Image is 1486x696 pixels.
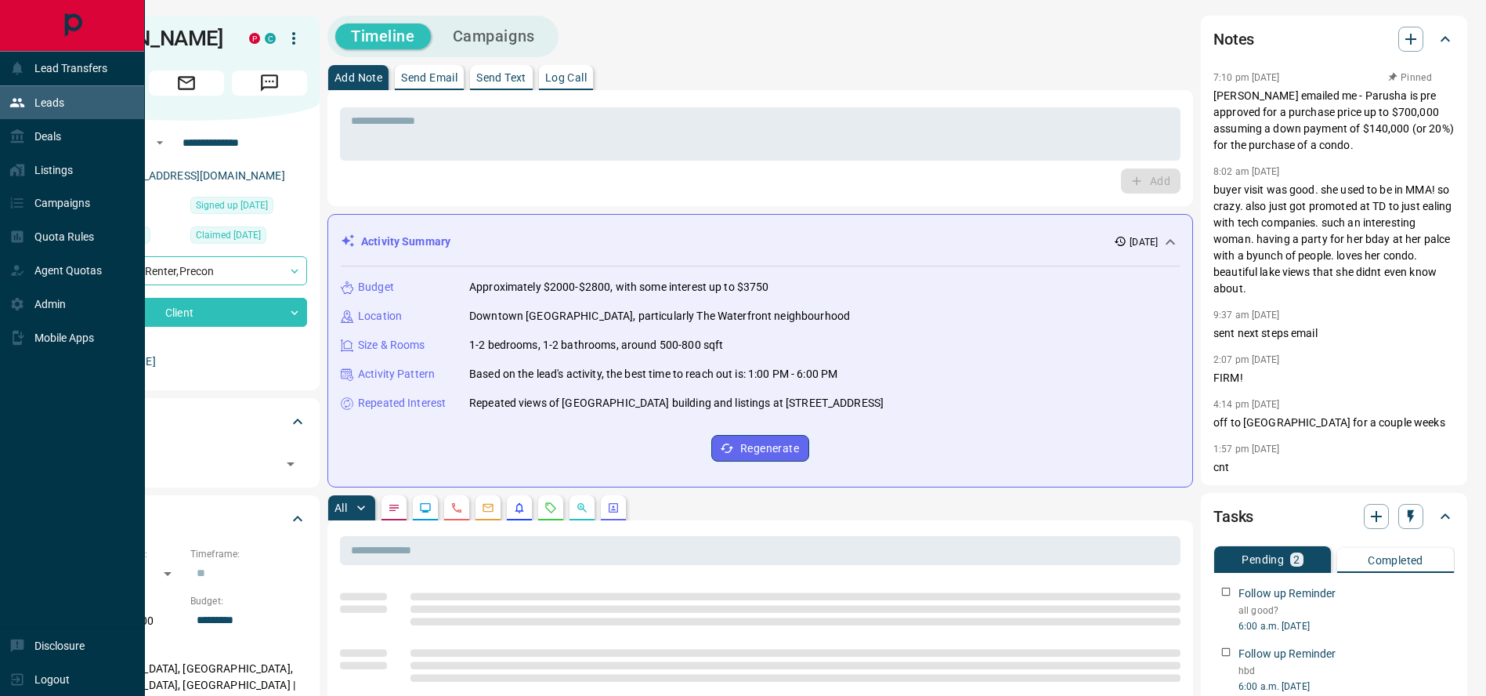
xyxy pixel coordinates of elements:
p: All [334,502,347,513]
button: Regenerate [711,435,809,462]
button: Pinned [1387,71,1433,85]
p: 8:02 am [DATE] [1213,166,1280,177]
p: Repeated views of [GEOGRAPHIC_DATA] building and listings at [STREET_ADDRESS] [469,395,884,411]
div: Criteria [66,500,307,538]
svg: Notes [388,502,400,514]
h2: Notes [1213,27,1254,52]
p: Budget [358,279,394,295]
svg: Lead Browsing Activity [419,502,432,514]
p: Activity Pattern [358,366,435,382]
p: Follow up Reminder [1238,585,1336,602]
svg: Emails [482,502,494,514]
span: Signed up [DATE] [196,198,268,213]
p: 1:57 pm [DATE] [1213,444,1280,455]
p: all good? [1238,604,1455,618]
div: Tasks [1213,498,1455,535]
p: Based on the lead's activity, the best time to reach out is: 1:00 PM - 6:00 PM [469,366,837,382]
div: Activity Summary[DATE] [341,227,1180,256]
p: 4:14 pm [DATE] [1213,399,1280,410]
p: Add Note [334,72,382,83]
svg: Listing Alerts [513,502,526,514]
p: Size & Rooms [358,337,425,353]
div: Notes [1213,20,1455,58]
p: [PERSON_NAME] emailed me - Parusha is pre approved for a purchase price up to $700,000 assuming a... [1213,88,1455,154]
h1: [PERSON_NAME] [66,26,226,51]
div: Tags [66,403,307,440]
span: Email [149,71,224,96]
div: Client [66,298,307,327]
p: Location [358,308,402,324]
span: Message [232,71,307,96]
div: condos.ca [265,33,276,44]
p: FIRM! [1213,370,1455,386]
p: 6:00 a.m. [DATE] [1238,680,1455,694]
p: hbd [1238,664,1455,678]
h2: Tasks [1213,504,1253,529]
p: 9:37 am [DATE] [1213,310,1280,321]
button: Campaigns [437,24,551,49]
p: [PERSON_NAME] [66,349,307,375]
div: Wed Jun 10 2020 [190,227,307,248]
p: Completed [1368,555,1423,566]
p: 2 [1293,554,1300,565]
div: Sun Aug 12 2018 [190,197,307,219]
p: Log Call [545,72,587,83]
button: Timeline [335,24,431,49]
p: Follow up Reminder [1238,646,1336,662]
p: off to [GEOGRAPHIC_DATA] for a couple weeks [1213,415,1455,431]
p: 6:00 a.m. [DATE] [1238,619,1455,633]
p: Areas Searched: [66,642,307,656]
p: Repeated Interest [358,395,446,411]
p: 7:10 pm [DATE] [1213,72,1280,83]
span: Claimed [DATE] [196,227,261,243]
p: Timeframe: [190,547,307,561]
button: Open [280,453,302,475]
p: [DATE] [1130,235,1158,249]
p: Approximately $2000-$2800, with some interest up to $3750 [469,279,769,295]
p: sent next steps email [1213,325,1455,342]
svg: Requests [544,502,557,514]
p: Budget: [190,594,307,608]
p: Pending [1242,554,1284,565]
p: Claimed By: [66,335,307,349]
p: Downtown [GEOGRAPHIC_DATA], particularly The Waterfront neighbourhood [469,308,850,324]
p: cnt [1213,459,1455,476]
p: Send Text [476,72,526,83]
button: Open [150,133,169,152]
div: property.ca [249,33,260,44]
svg: Calls [450,502,463,514]
p: 1-2 bedrooms, 1-2 bathrooms, around 500-800 sqft [469,337,723,353]
p: Activity Summary [361,234,450,250]
p: buyer visit was good. she used to be in MMA! so crazy. also just got promoted at TD to just ealin... [1213,182,1455,297]
svg: Opportunities [576,502,588,514]
a: [EMAIL_ADDRESS][DOMAIN_NAME] [108,169,285,182]
p: 2:07 pm [DATE] [1213,354,1280,365]
p: Send Email [401,72,457,83]
div: Renter , Precon [66,256,307,285]
svg: Agent Actions [607,502,620,514]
